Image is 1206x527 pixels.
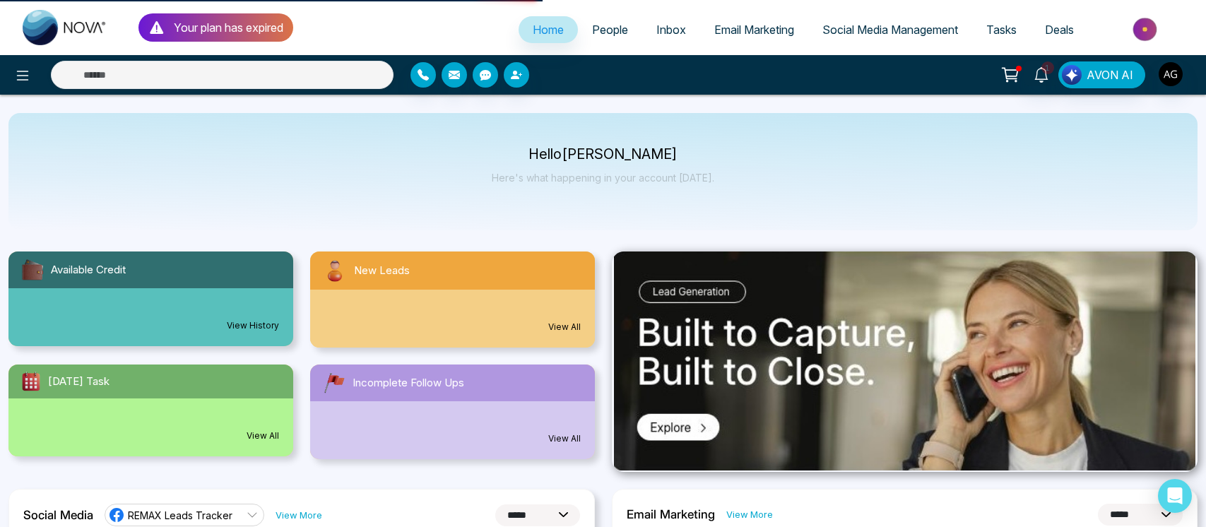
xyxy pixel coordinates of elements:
button: AVON AI [1058,61,1145,88]
a: View More [726,508,773,521]
a: View All [548,432,581,445]
a: New LeadsView All [302,251,603,348]
div: Open Intercom Messenger [1158,479,1192,513]
span: Social Media Management [822,23,958,37]
p: Your plan has expired [174,19,283,36]
span: Available Credit [51,262,126,278]
a: Incomplete Follow UpsView All [302,365,603,459]
span: AVON AI [1087,66,1133,83]
img: Market-place.gif [1095,13,1198,45]
span: Incomplete Follow Ups [353,375,464,391]
span: Email Marketing [714,23,794,37]
h2: Email Marketing [627,507,715,521]
p: Hello [PERSON_NAME] [492,148,714,160]
img: todayTask.svg [20,370,42,393]
span: 1 [1041,61,1054,74]
span: Home [533,23,564,37]
img: Lead Flow [1062,65,1082,85]
a: Social Media Management [808,16,972,43]
span: REMAX Leads Tracker [128,509,232,522]
a: 1 [1024,61,1058,86]
a: View All [548,321,581,333]
a: Email Marketing [700,16,808,43]
a: Tasks [972,16,1031,43]
span: New Leads [354,263,410,279]
a: Deals [1031,16,1088,43]
span: [DATE] Task [48,374,110,390]
span: People [592,23,628,37]
span: Deals [1045,23,1074,37]
img: followUps.svg [321,370,347,396]
span: Tasks [986,23,1017,37]
a: View All [247,430,279,442]
a: Inbox [642,16,700,43]
img: newLeads.svg [321,257,348,284]
a: People [578,16,642,43]
a: View History [227,319,279,332]
p: Here's what happening in your account [DATE]. [492,172,714,184]
h2: Social Media [23,508,93,522]
img: availableCredit.svg [20,257,45,283]
a: Home [519,16,578,43]
span: Inbox [656,23,686,37]
img: Nova CRM Logo [23,10,107,45]
img: User Avatar [1159,62,1183,86]
img: . [614,251,1195,470]
a: View More [276,509,322,522]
